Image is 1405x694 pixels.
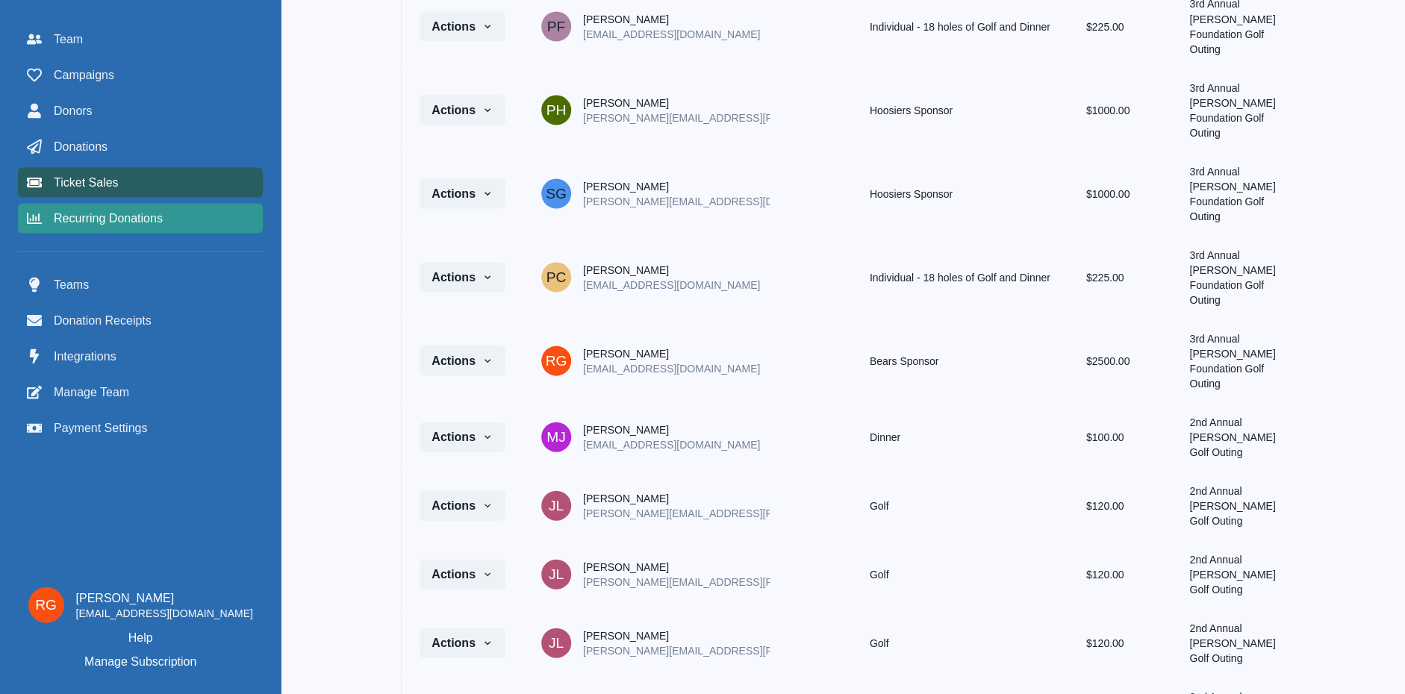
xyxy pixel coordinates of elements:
[1068,471,1172,540] td: $ 120.00
[541,490,770,520] a: Jeffrey Lewis[PERSON_NAME][PERSON_NAME][EMAIL_ADDRESS][PERSON_NAME][DOMAIN_NAME]
[583,628,770,643] p: [PERSON_NAME]
[54,173,119,191] span: Ticket Sales
[420,559,505,589] button: Actions
[84,652,196,670] p: Manage Subscription
[546,429,566,443] div: Maura Jordan
[54,311,152,329] span: Donation Receipts
[1189,332,1275,389] a: 3rd Annual [PERSON_NAME] Foundation Golf Outing
[1189,81,1275,138] a: 3rd Annual [PERSON_NAME] Foundation Golf Outing
[541,346,770,375] a: Richard P. Grimley[PERSON_NAME][EMAIL_ADDRESS][DOMAIN_NAME]
[54,209,163,227] span: Recurring Donations
[583,178,770,193] p: [PERSON_NAME]
[541,262,770,292] a: Pete Cassano[PERSON_NAME][EMAIL_ADDRESS][DOMAIN_NAME]
[852,235,1068,319] td: Individual - 18 holes of Golf and Dinner
[545,353,567,367] div: Richard P. Grimley
[18,131,263,161] a: Donations
[583,193,770,208] p: [PERSON_NAME][EMAIL_ADDRESS][DOMAIN_NAME]
[852,319,1068,402] td: Bears Sponsor
[54,419,147,437] span: Payment Settings
[76,589,253,607] p: [PERSON_NAME]
[546,269,567,284] div: Pete Cassano
[547,19,566,33] div: Patrick Franc
[541,422,770,451] a: Maura Jordan[PERSON_NAME][EMAIL_ADDRESS][DOMAIN_NAME]
[1189,622,1275,663] a: 2nd Annual [PERSON_NAME] Golf Outing
[583,574,770,589] p: [PERSON_NAME][EMAIL_ADDRESS][PERSON_NAME][DOMAIN_NAME]
[1189,553,1275,595] a: 2nd Annual [PERSON_NAME] Golf Outing
[1189,416,1275,457] a: 2nd Annual [PERSON_NAME] Golf Outing
[420,346,505,375] button: Actions
[420,628,505,657] button: Actions
[18,203,263,233] a: Recurring Donations
[420,11,505,41] button: Actions
[583,26,760,41] p: [EMAIL_ADDRESS][DOMAIN_NAME]
[1068,402,1172,471] td: $ 100.00
[18,305,263,335] a: Donation Receipts
[54,275,89,293] span: Teams
[420,262,505,292] button: Actions
[541,95,770,125] a: Philip Hayes[PERSON_NAME][PERSON_NAME][EMAIL_ADDRESS][PERSON_NAME][DOMAIN_NAME]
[54,66,114,84] span: Campaigns
[1068,608,1172,677] td: $ 120.00
[54,101,93,119] span: Donors
[18,96,263,125] a: Donors
[1068,540,1172,608] td: $ 120.00
[18,167,263,197] a: Ticket Sales
[583,490,770,505] p: [PERSON_NAME]
[852,540,1068,608] td: Golf
[420,95,505,125] button: Actions
[54,137,108,155] span: Donations
[18,24,263,54] a: Team
[583,505,770,520] p: [PERSON_NAME][EMAIL_ADDRESS][PERSON_NAME][DOMAIN_NAME]
[549,635,564,649] div: Jeffrey Lewis
[583,110,770,125] p: [PERSON_NAME][EMAIL_ADDRESS][PERSON_NAME][DOMAIN_NAME]
[541,628,770,657] a: Jeffrey Lewis[PERSON_NAME][PERSON_NAME][EMAIL_ADDRESS][PERSON_NAME][DOMAIN_NAME]
[583,360,760,375] p: [EMAIL_ADDRESS][DOMAIN_NAME]
[549,498,564,512] div: Jeffrey Lewis
[1189,248,1275,305] a: 3rd Annual [PERSON_NAME] Foundation Golf Outing
[54,383,129,401] span: Manage Team
[852,151,1068,235] td: Hoosiers Sponsor
[420,178,505,208] button: Actions
[1068,319,1172,402] td: $ 2500.00
[852,402,1068,471] td: Dinner
[18,413,263,443] a: Payment Settings
[54,30,83,48] span: Team
[852,608,1068,677] td: Golf
[583,95,770,110] p: [PERSON_NAME]
[549,566,564,581] div: Jeffrey Lewis
[18,269,263,299] a: Teams
[546,186,567,200] div: Scott Gongorek
[852,471,1068,540] td: Golf
[18,377,263,407] a: Manage Team
[546,102,567,116] div: Philip Hayes
[583,643,770,657] p: [PERSON_NAME][EMAIL_ADDRESS][PERSON_NAME][DOMAIN_NAME]
[583,559,770,574] p: [PERSON_NAME]
[18,341,263,371] a: Integrations
[128,628,153,646] a: Help
[18,60,263,90] a: Campaigns
[1189,165,1275,222] a: 3rd Annual [PERSON_NAME] Foundation Golf Outing
[583,346,760,360] p: [PERSON_NAME]
[583,277,760,292] p: [EMAIL_ADDRESS][DOMAIN_NAME]
[54,347,116,365] span: Integrations
[420,490,505,520] button: Actions
[35,597,57,611] div: Richard P. Grimley
[541,559,770,589] a: Jeffrey Lewis[PERSON_NAME][PERSON_NAME][EMAIL_ADDRESS][PERSON_NAME][DOMAIN_NAME]
[420,422,505,451] button: Actions
[583,437,760,451] p: [EMAIL_ADDRESS][DOMAIN_NAME]
[76,607,253,620] p: [EMAIL_ADDRESS][DOMAIN_NAME]
[1068,235,1172,319] td: $ 225.00
[1189,484,1275,526] a: 2nd Annual [PERSON_NAME] Golf Outing
[852,68,1068,151] td: Hoosiers Sponsor
[1068,68,1172,151] td: $ 1000.00
[583,11,760,26] p: [PERSON_NAME]
[1068,151,1172,235] td: $ 1000.00
[583,262,760,277] p: [PERSON_NAME]
[541,11,770,41] a: Patrick Franc[PERSON_NAME][EMAIL_ADDRESS][DOMAIN_NAME]
[583,422,760,437] p: [PERSON_NAME]
[541,178,770,208] a: Scott Gongorek[PERSON_NAME][PERSON_NAME][EMAIL_ADDRESS][DOMAIN_NAME]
